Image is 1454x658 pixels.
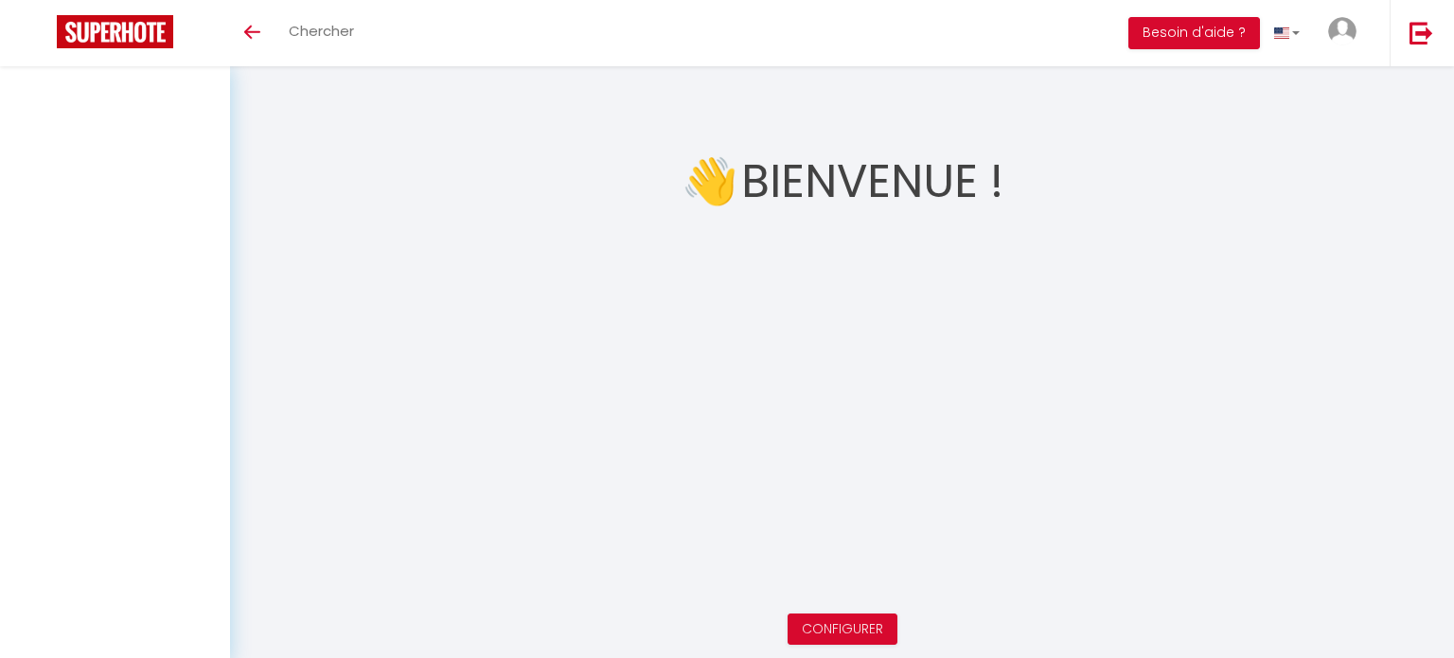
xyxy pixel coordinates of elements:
a: Configurer [802,619,883,638]
button: Configurer [788,614,897,646]
h1: Bienvenue ! [741,125,1003,239]
iframe: welcome-outil.mov [540,239,1145,579]
span: Chercher [289,21,354,41]
img: Super Booking [57,15,173,48]
button: Besoin d'aide ? [1128,17,1260,49]
span: 👋 [682,146,738,217]
img: logout [1410,21,1433,44]
img: ... [1328,17,1356,45]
